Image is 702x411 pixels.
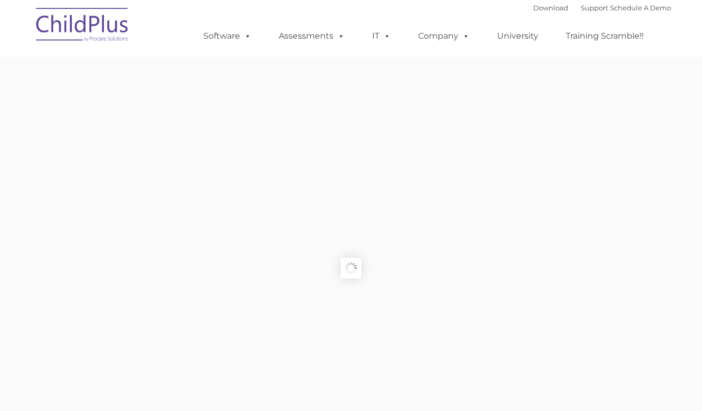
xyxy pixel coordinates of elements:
font: | [533,4,671,12]
a: Assessments [268,26,355,46]
a: University [487,26,549,46]
a: Software [193,26,262,46]
a: Training Scramble!! [555,26,654,46]
a: Support [581,4,608,12]
a: Schedule A Demo [610,4,671,12]
img: ChildPlus by Procare Solutions [31,1,134,52]
a: IT [362,26,401,46]
a: Company [408,26,480,46]
a: Download [533,4,568,12]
